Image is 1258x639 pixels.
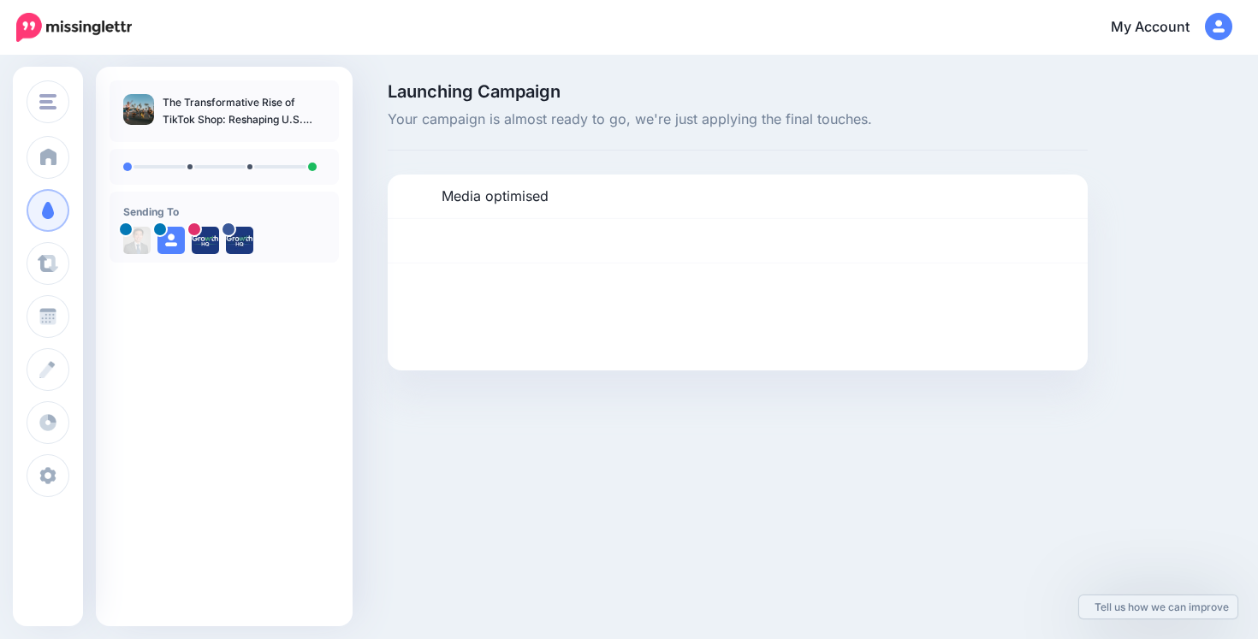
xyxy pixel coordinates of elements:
[123,94,154,125] img: ffebf442eba2df75e00b3c5f3ea567fd_thumb.jpg
[226,227,253,254] img: 450347073_10160545434588683_35225409266803122_n-bsa154909.jpg
[123,227,151,254] img: 1606483318761-53253.png
[388,83,1088,100] span: Launching Campaign
[442,186,549,208] p: Media optimised
[157,227,185,254] img: user_default_image.png
[192,227,219,254] img: 505132457_17842984713510622_6578774508225261534_n-bsa154908.jpg
[163,94,325,128] p: The Transformative Rise of TikTok Shop: Reshaping U.S. Social Commerce
[16,13,132,42] img: Missinglettr
[39,94,56,109] img: menu.png
[1079,595,1237,618] a: Tell us how we can improve
[123,205,325,218] h4: Sending To
[388,109,1088,131] span: Your campaign is almost ready to go, we're just applying the final touches.
[1094,7,1232,49] a: My Account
